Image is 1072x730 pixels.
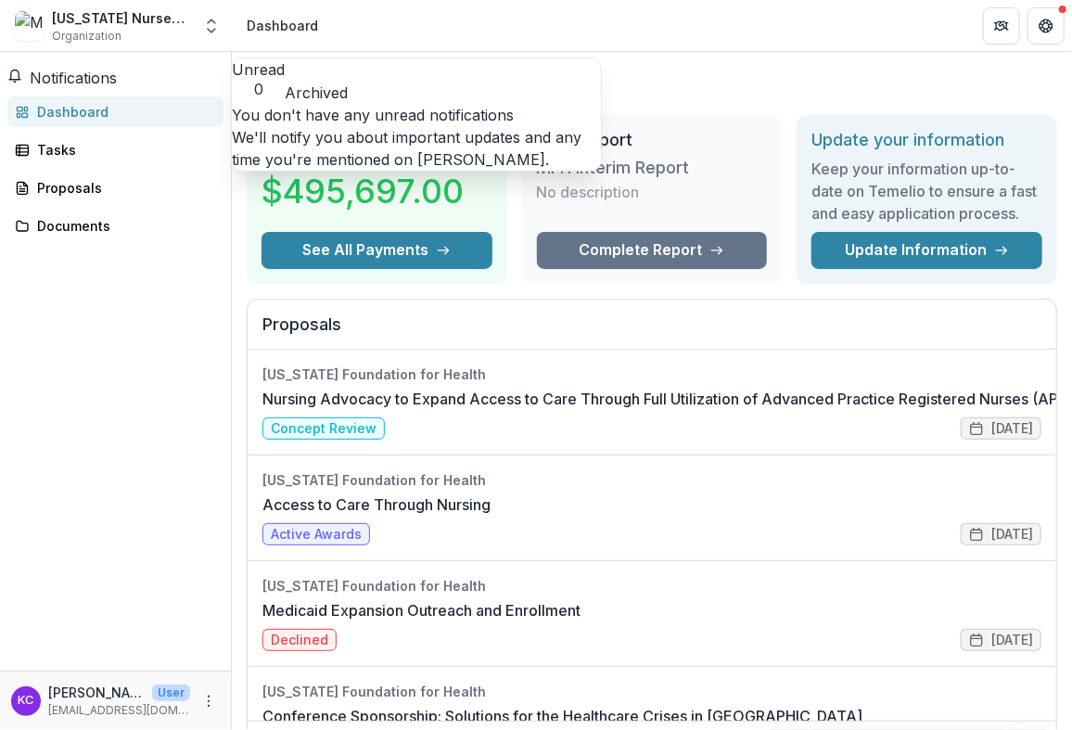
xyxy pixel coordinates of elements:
[285,82,348,104] button: Archived
[262,314,1041,350] h2: Proposals
[37,140,209,160] div: Tasks
[30,69,117,87] span: Notifications
[232,104,601,126] p: You don't have any unread notifications
[537,232,768,269] a: Complete Report
[262,493,491,516] a: Access to Care Through Nursing
[232,81,285,98] span: 0
[37,216,209,236] div: Documents
[983,7,1020,45] button: Partners
[1027,7,1065,45] button: Get Help
[198,7,224,45] button: Open entity switcher
[152,685,190,701] p: User
[19,695,34,707] div: Kim Capps
[7,96,223,127] a: Dashboard
[198,690,220,712] button: More
[247,16,318,35] div: Dashboard
[7,211,223,241] a: Documents
[232,58,285,98] button: Unread
[7,134,223,165] a: Tasks
[811,158,1042,224] h3: Keep your information up-to-date on Temelio to ensure a fast and easy application process.
[37,102,209,122] div: Dashboard
[7,173,223,203] a: Proposals
[537,130,768,150] h2: Next Report
[262,705,862,727] a: Conference Sponsorship: Solutions for the Healthcare Crises in [GEOGRAPHIC_DATA]
[262,166,464,216] h3: $495,697.00
[7,67,117,89] button: Notifications
[15,11,45,41] img: Missouri Nurses Association
[232,126,601,171] p: We'll notify you about important updates and any time you're mentioned on [PERSON_NAME].
[262,232,492,269] button: See All Payments
[52,8,191,28] div: [US_STATE] Nurses Association
[48,702,190,719] p: [EMAIL_ADDRESS][DOMAIN_NAME]
[811,232,1042,269] a: Update Information
[37,178,209,198] div: Proposals
[262,599,581,621] a: Medicaid Expansion Outreach and Enrollment
[811,130,1042,150] h2: Update your information
[48,683,145,702] p: [PERSON_NAME]
[247,67,1057,100] h1: Dashboard
[537,181,640,203] p: No description
[52,28,121,45] span: Organization
[239,12,325,39] nav: breadcrumb
[537,158,690,178] h3: MFH Interim Report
